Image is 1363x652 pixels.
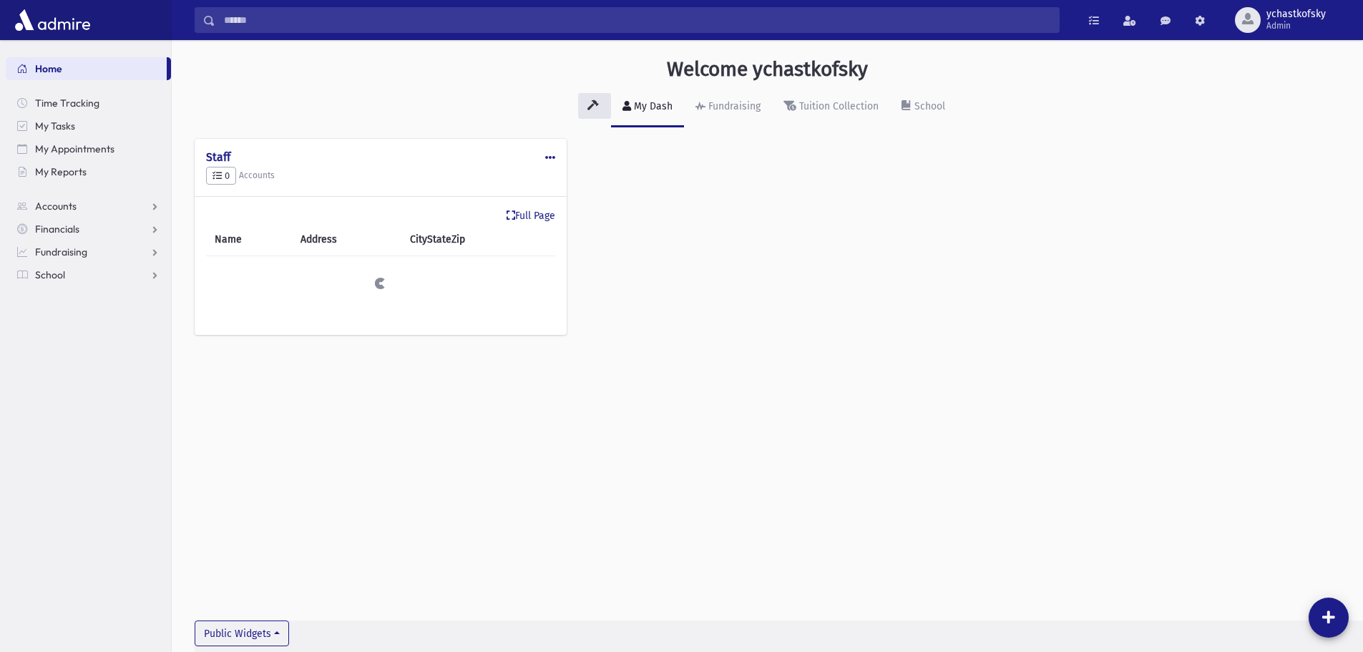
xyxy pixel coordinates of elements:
[684,87,772,127] a: Fundraising
[35,120,75,132] span: My Tasks
[212,170,230,181] span: 0
[6,57,167,80] a: Home
[11,6,94,34] img: AdmirePro
[1266,20,1326,31] span: Admin
[35,245,87,258] span: Fundraising
[6,240,171,263] a: Fundraising
[35,97,99,110] span: Time Tracking
[6,115,171,137] a: My Tasks
[35,165,87,178] span: My Reports
[6,195,171,218] a: Accounts
[195,621,289,646] button: Public Widgets
[292,223,401,256] th: Address
[507,208,555,223] a: Full Page
[206,167,236,185] button: 0
[206,150,555,164] h4: Staff
[631,100,673,112] div: My Dash
[667,57,868,82] h3: Welcome ychastkofsky
[35,268,65,281] span: School
[611,87,684,127] a: My Dash
[35,62,62,75] span: Home
[6,137,171,160] a: My Appointments
[6,160,171,183] a: My Reports
[1266,9,1326,20] span: ychastkofsky
[35,200,77,213] span: Accounts
[206,167,555,185] h5: Accounts
[796,100,879,112] div: Tuition Collection
[912,100,945,112] div: School
[890,87,957,127] a: School
[6,263,171,286] a: School
[401,223,555,256] th: CityStateZip
[705,100,761,112] div: Fundraising
[206,223,292,256] th: Name
[6,218,171,240] a: Financials
[6,92,171,115] a: Time Tracking
[215,7,1059,33] input: Search
[35,223,79,235] span: Financials
[35,142,114,155] span: My Appointments
[772,87,890,127] a: Tuition Collection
